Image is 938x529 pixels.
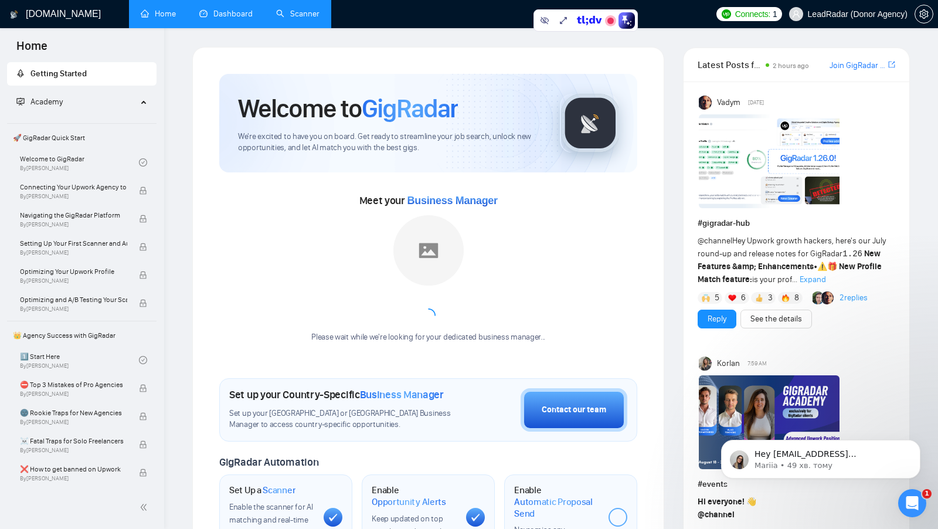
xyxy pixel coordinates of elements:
span: Automatic Proposal Send [514,496,599,519]
img: placeholder.png [393,215,464,286]
img: upwork-logo.png [722,9,731,19]
a: See the details [750,313,802,325]
span: By [PERSON_NAME] [20,306,127,313]
span: Opportunity Alerts [372,496,446,508]
span: 7:59 AM [747,358,767,369]
span: Latest Posts from the GigRadar Community [698,57,762,72]
span: Home [7,38,57,62]
a: Welcome to GigRadarBy[PERSON_NAME] [20,150,139,175]
span: Business Manager [360,388,444,401]
span: lock [139,271,147,279]
span: ☠️ Fatal Traps for Solo Freelancers [20,435,127,447]
button: Contact our team [521,388,627,432]
span: Optimizing and A/B Testing Your Scanner for Better Results [20,294,127,306]
img: logo [10,5,18,24]
span: setting [915,9,933,19]
span: By [PERSON_NAME] [20,391,127,398]
a: 1️⃣ Start HereBy[PERSON_NAME] [20,347,139,373]
h1: Welcome to [238,93,458,124]
img: Alex B [813,291,825,304]
a: export [888,59,895,70]
img: Vadym [699,96,713,110]
span: 🌚 Rookie Traps for New Agencies [20,407,127,419]
span: By [PERSON_NAME] [20,193,127,200]
span: lock [139,243,147,251]
span: 2 hours ago [773,62,809,70]
span: GigRadar Automation [219,456,318,469]
span: user [792,10,800,18]
span: double-left [140,501,151,513]
span: Academy [30,97,63,107]
h1: Enable [514,484,599,519]
span: @channel [698,236,732,246]
span: check-circle [139,356,147,364]
span: 👋 [746,497,756,507]
span: Connecting Your Upwork Agency to GigRadar [20,181,127,193]
span: 3 [768,292,773,304]
a: Reply [708,313,726,325]
span: By [PERSON_NAME] [20,249,127,256]
span: Connects: [735,8,770,21]
span: lock [139,186,147,195]
span: By [PERSON_NAME] [20,277,127,284]
span: By [PERSON_NAME] [20,419,127,426]
span: GigRadar [362,93,458,124]
span: ⛔ Top 3 Mistakes of Pro Agencies [20,379,127,391]
span: lock [139,299,147,307]
span: Setting Up Your First Scanner and Auto-Bidder [20,238,127,249]
span: ⚠️ [817,262,827,272]
span: Hey Upwork growth hackers, here's our July round-up and release notes for GigRadar • is your prof... [698,236,886,284]
span: rocket [16,69,25,77]
span: 🚀 GigRadar Quick Start [8,126,155,150]
code: 1.26 [842,249,862,259]
span: [DATE] [748,97,764,108]
span: 8 [794,292,799,304]
span: lock [139,412,147,421]
img: F09ASNL5WRY-GR%20Academy%20-%20Tamara%20Levit.png [699,375,840,469]
img: gigradar-logo.png [561,94,620,152]
a: dashboardDashboard [199,9,253,19]
span: By [PERSON_NAME] [20,447,127,454]
button: Reply [698,310,736,328]
span: lock [139,384,147,392]
span: Set up your [GEOGRAPHIC_DATA] or [GEOGRAPHIC_DATA] Business Manager to access country-specific op... [229,408,462,430]
span: check-circle [139,158,147,167]
span: 👑 Agency Success with GigRadar [8,324,155,347]
h1: Enable [372,484,457,507]
span: @channel [698,510,735,520]
span: We're excited to have you on board. Get ready to streamline your job search, unlock new opportuni... [238,131,541,154]
a: homeHome [141,9,176,19]
span: By [PERSON_NAME] [20,221,127,228]
span: Optimizing Your Upwork Profile [20,266,127,277]
span: Korlan [717,357,740,370]
span: fund-projection-screen [16,97,25,106]
a: Join GigRadar Slack Community [830,59,886,72]
button: See the details [740,310,812,328]
img: 🔥 [781,294,790,302]
span: lock [139,215,147,223]
span: lock [139,469,147,477]
img: F09AC4U7ATU-image.png [699,114,840,208]
img: Korlan [699,357,713,371]
img: 👍 [755,294,763,302]
iframe: Intercom live chat [898,489,926,517]
li: Getting Started [7,62,157,86]
strong: Hi everyone! [698,497,745,507]
div: Please wait while we're looking for your dedicated business manager... [304,332,552,343]
span: Business Manager [407,195,498,206]
span: Scanner [263,484,295,496]
iframe: Intercom notifications повідомлення [704,415,938,497]
span: By [PERSON_NAME] [20,475,127,482]
span: Expand [800,274,826,284]
span: lock [139,440,147,449]
span: 1 [773,8,777,21]
h1: # events [698,478,895,491]
h1: Set Up a [229,484,295,496]
a: searchScanner [276,9,320,19]
span: Vadym [717,96,740,109]
span: 1 [922,489,932,499]
a: 2replies [840,292,868,304]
